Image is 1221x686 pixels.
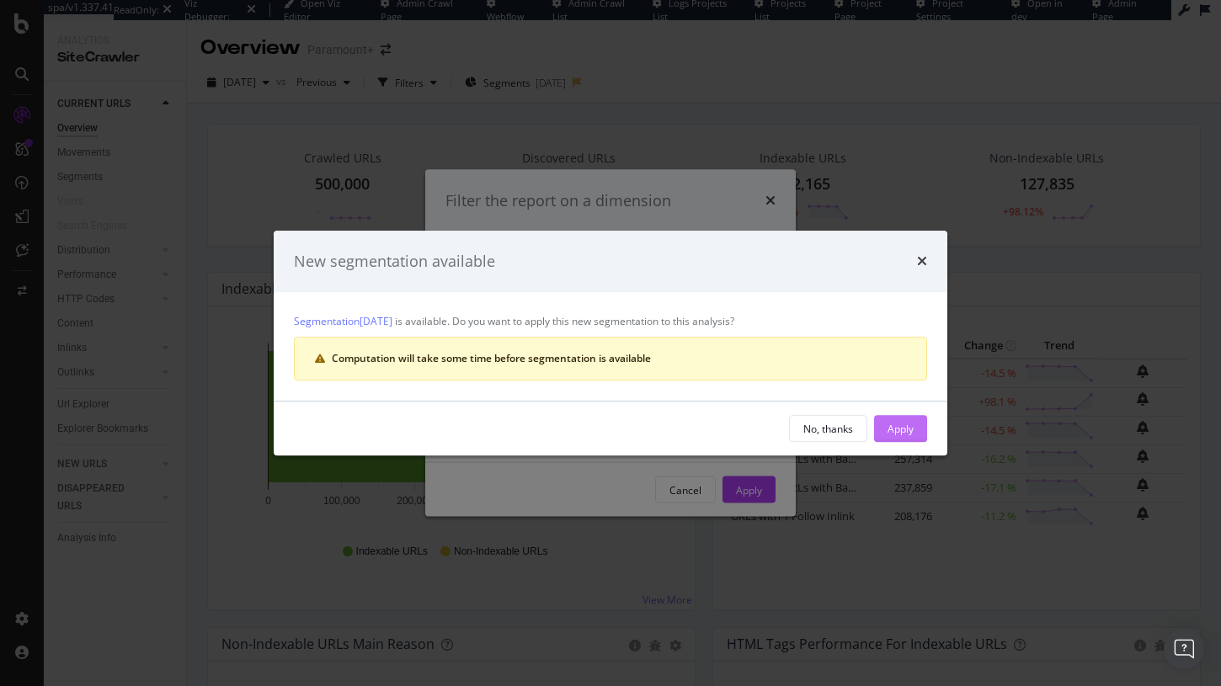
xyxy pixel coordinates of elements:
div: Open Intercom Messenger [1164,629,1204,669]
a: Segmentation[DATE] [294,312,392,330]
div: Computation will take some time before segmentation is available [332,351,906,366]
div: modal [274,231,947,456]
button: No, thanks [789,415,867,442]
button: Apply [874,415,927,442]
div: No, thanks [803,422,853,436]
div: times [917,251,927,273]
div: Apply [888,422,914,436]
div: New segmentation available [294,251,495,273]
div: warning banner [294,337,927,380]
div: is available. Do you want to apply this new segmentation to this analysis? [274,292,947,401]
